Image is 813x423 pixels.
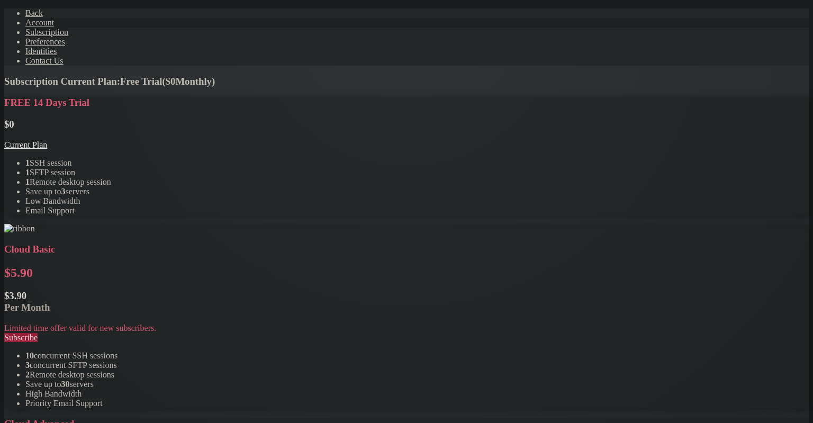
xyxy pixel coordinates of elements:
li: Remote desktop sessions [25,370,809,380]
h3: Cloud Basic [4,244,809,255]
li: Save up to servers [25,380,809,389]
h3: FREE 14 Days Trial [4,97,809,109]
span: Limited time offer valid for new subscribers. [4,323,156,332]
li: Priority Email Support [25,399,809,408]
a: Contact Us [25,56,64,65]
li: concurrent SSH sessions [25,351,809,361]
li: SSH session [25,158,809,168]
h1: $0 [4,119,809,130]
h3: Subscription [4,76,809,87]
li: Email Support [25,206,809,215]
a: Preferences [25,37,65,46]
a: Identities [25,47,57,56]
li: Remote desktop session [25,177,809,187]
span: Current Plan: Free Trial ($ 0 Monthly) [61,76,215,87]
li: concurrent SFTP sessions [25,361,809,370]
strong: 10 [25,351,34,360]
img: ribbon [4,224,35,233]
a: Current Plan [4,140,47,149]
li: High Bandwidth [25,389,809,399]
a: Subscribe [4,333,38,342]
a: Subscription [25,28,68,37]
strong: 1 [25,177,30,186]
strong: 3 [61,187,66,196]
li: Low Bandwidth [25,196,809,206]
div: Per Month [4,302,809,313]
strong: 3 [25,361,30,370]
h1: $ 3.90 [4,290,809,313]
li: Save up to servers [25,187,809,196]
h2: $ 5.90 [4,266,809,280]
a: Back [25,8,43,17]
strong: 1 [25,158,30,167]
strong: 30 [61,380,70,389]
strong: 1 [25,168,30,177]
li: SFTP session [25,168,809,177]
strong: 2 [25,370,30,379]
a: Account [25,18,54,27]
